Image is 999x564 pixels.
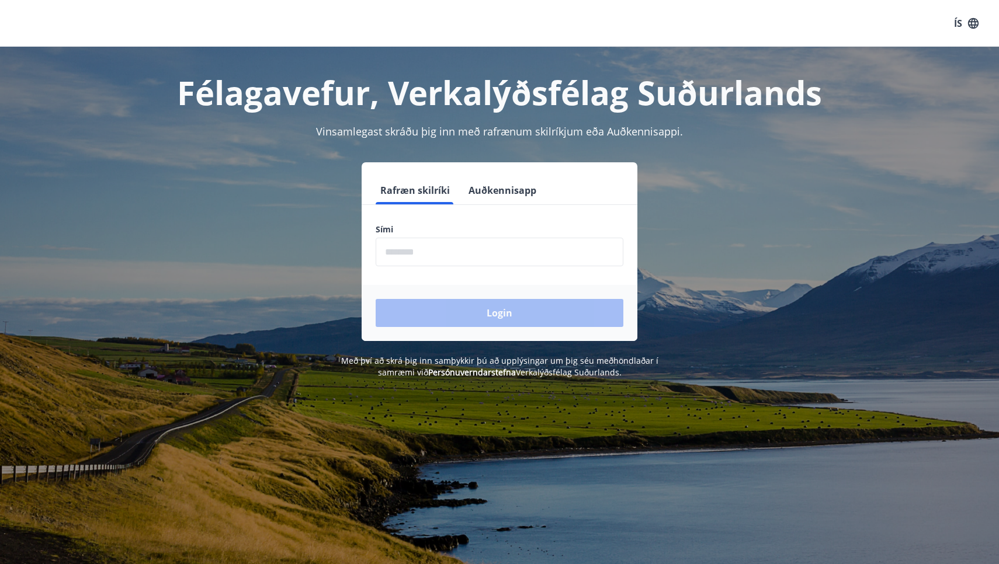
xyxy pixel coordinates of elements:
[93,70,906,114] h1: Félagavefur, Verkalýðsfélag Suðurlands
[341,355,658,378] span: Með því að skrá þig inn samþykkir þú að upplýsingar um þig séu meðhöndlaðar í samræmi við Verkalý...
[948,13,985,34] button: ÍS
[376,224,623,235] label: Sími
[316,124,683,138] span: Vinsamlegast skráðu þig inn með rafrænum skilríkjum eða Auðkennisappi.
[376,176,455,204] button: Rafræn skilríki
[428,367,516,378] a: Persónuverndarstefna
[464,176,541,204] button: Auðkennisapp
